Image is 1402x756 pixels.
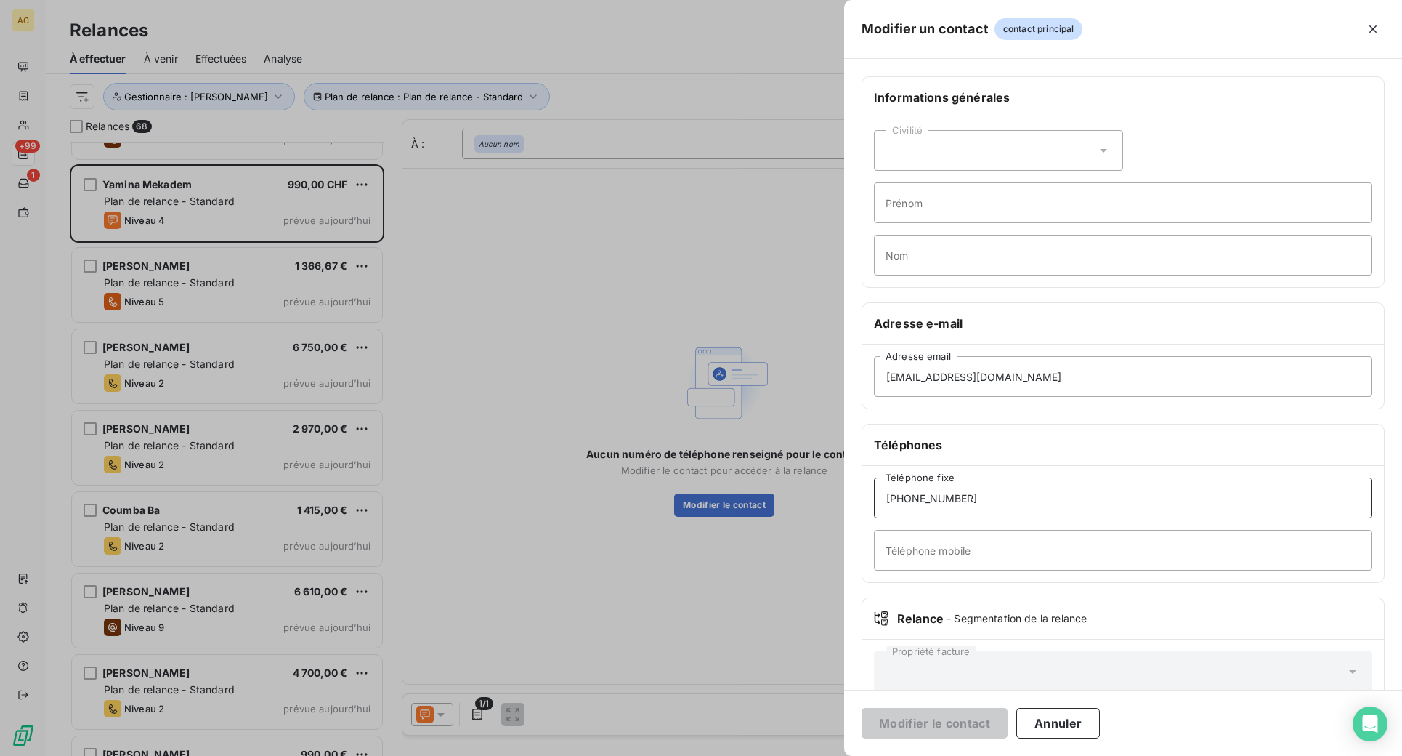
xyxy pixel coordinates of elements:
[874,315,1372,332] h6: Adresse e-mail
[874,610,1372,627] div: Relance
[874,436,1372,454] h6: Téléphones
[874,530,1372,571] input: placeholder
[862,19,989,39] h5: Modifier un contact
[874,478,1372,518] input: placeholder
[874,182,1372,223] input: placeholder
[1353,707,1387,741] div: Open Intercom Messenger
[874,356,1372,397] input: placeholder
[994,18,1083,40] span: contact principal
[874,89,1372,106] h6: Informations générales
[862,708,1008,739] button: Modifier le contact
[1016,708,1100,739] button: Annuler
[947,611,1087,626] span: - Segmentation de la relance
[874,235,1372,276] input: placeholder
